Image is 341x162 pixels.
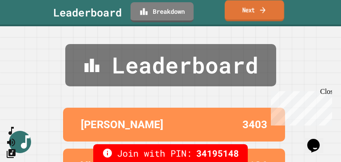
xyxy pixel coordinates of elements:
div: Join with PIN: [93,144,248,162]
div: Leaderboard [65,44,276,86]
button: Change Music [6,148,16,159]
p: [PERSON_NAME] [81,117,163,133]
p: 3403 [242,117,267,133]
button: SpeedDial basic example [6,126,16,137]
a: Breakdown [131,2,194,22]
button: Mute music [6,137,16,148]
div: Leaderboard [53,4,122,20]
div: Chat with us now!Close [4,4,61,57]
iframe: chat widget [267,88,332,126]
iframe: chat widget [304,126,332,153]
a: Next [225,0,284,21]
span: 34195148 [196,146,239,160]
